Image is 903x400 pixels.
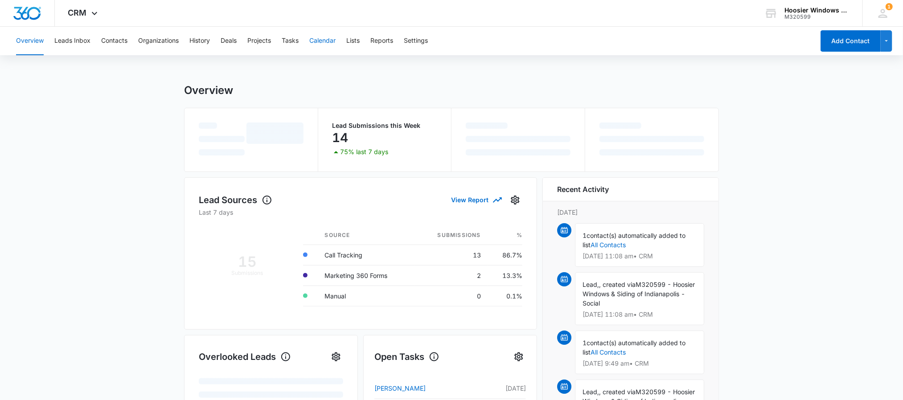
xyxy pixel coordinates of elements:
[886,3,893,10] span: 1
[583,232,685,249] span: contact(s) automatically added to list
[221,27,237,55] button: Deals
[318,245,415,265] td: Call Tracking
[374,383,502,394] a: [PERSON_NAME]
[247,27,271,55] button: Projects
[101,27,127,55] button: Contacts
[502,384,526,393] p: [DATE]
[318,265,415,286] td: Marketing 360 Forms
[784,14,850,20] div: account id
[583,232,587,239] span: 1
[599,281,636,288] span: , created via
[583,339,685,356] span: contact(s) automatically added to list
[599,388,636,396] span: , created via
[199,193,272,207] h1: Lead Sources
[309,27,336,55] button: Calendar
[784,7,850,14] div: account name
[557,208,704,217] p: [DATE]
[583,360,697,367] p: [DATE] 9:49 am • CRM
[54,27,90,55] button: Leads Inbox
[138,27,179,55] button: Organizations
[415,265,488,286] td: 2
[16,27,44,55] button: Overview
[488,265,522,286] td: 13.3%
[821,30,881,52] button: Add Contact
[332,131,349,145] p: 14
[488,226,522,245] th: %
[488,286,522,306] td: 0.1%
[583,388,599,396] span: Lead,
[591,348,626,356] a: All Contacts
[488,245,522,265] td: 86.7%
[451,192,501,208] button: View Report
[68,8,87,17] span: CRM
[886,3,893,10] div: notifications count
[583,339,587,347] span: 1
[583,253,697,259] p: [DATE] 11:08 am • CRM
[583,311,697,318] p: [DATE] 11:08 am • CRM
[282,27,299,55] button: Tasks
[332,122,437,129] p: Lead Submissions this Week
[583,281,599,288] span: Lead,
[370,27,393,55] button: Reports
[341,149,389,155] p: 75% last 7 days
[318,286,415,306] td: Manual
[415,226,488,245] th: Submissions
[583,281,695,307] span: M320599 - Hoosier Windows & Siding of Indianapolis - Social
[318,226,415,245] th: Source
[512,350,526,364] button: Settings
[508,193,522,207] button: Settings
[346,27,360,55] button: Lists
[374,350,439,363] h1: Open Tasks
[329,350,343,364] button: Settings
[184,84,233,97] h1: Overview
[199,350,291,363] h1: Overlooked Leads
[199,208,522,217] p: Last 7 days
[415,286,488,306] td: 0
[415,245,488,265] td: 13
[557,184,609,195] h6: Recent Activity
[404,27,428,55] button: Settings
[591,241,626,249] a: All Contacts
[189,27,210,55] button: History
